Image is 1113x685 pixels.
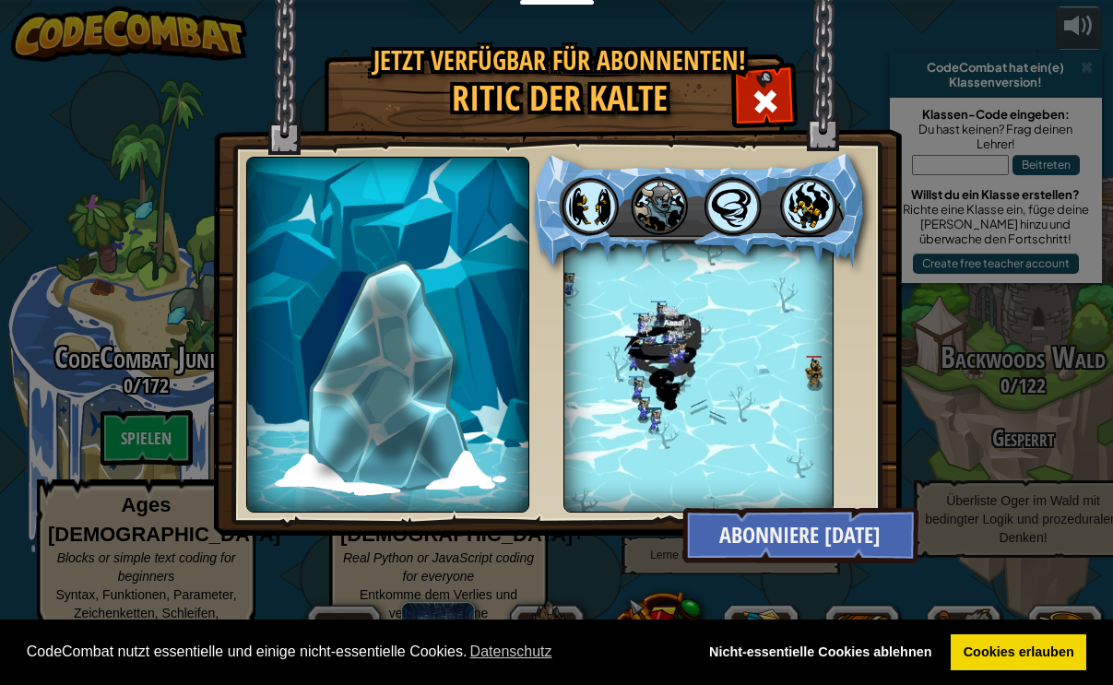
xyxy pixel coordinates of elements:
[682,508,918,563] button: Abonniere [DATE]
[951,634,1086,671] a: allow cookies
[631,178,688,235] img: darkness.png
[696,634,944,671] a: deny cookies
[467,638,554,666] a: learn more about cookies
[780,178,837,235] img: shadowwalk.png
[371,79,749,118] h1: Ritic der Kalte
[317,272,458,477] img: assassin-pose.png
[247,229,530,512] img: clear_block.png
[371,47,749,76] h1: Jetzt verfügbar für Abonnenten!
[705,178,762,235] img: tornado.png
[562,178,619,235] img: blink.png
[27,638,682,666] span: CodeCombat nutzt essentielle und einige nicht-essentielle Cookies.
